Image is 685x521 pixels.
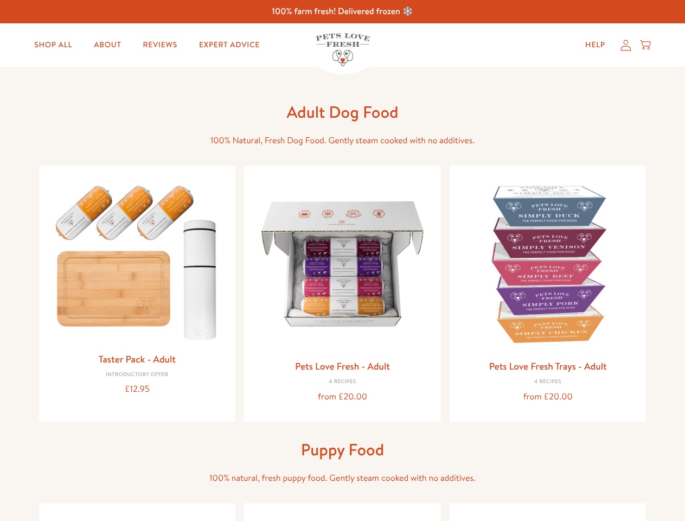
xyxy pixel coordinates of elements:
[48,174,227,346] img: Taster Pack - Adult
[169,101,516,123] h1: Adult Dog Food
[85,34,130,56] a: About
[458,390,638,404] div: from £20.00
[316,33,370,66] img: Pets Love Fresh
[48,372,227,378] div: Introductory Offer
[99,352,176,366] a: Taster Pack - Adult
[209,472,476,484] span: 100% natural, fresh puppy food. Gently steam cooked with no additives.
[25,34,81,56] a: Shop All
[48,382,227,397] div: £12.95
[489,359,607,373] a: Pets Love Fresh Trays - Adult
[253,379,432,385] div: 4 Recipes
[169,439,516,460] h1: Puppy Food
[458,174,638,354] img: Pets Love Fresh Trays - Adult
[295,359,390,373] a: Pets Love Fresh - Adult
[134,34,185,56] a: Reviews
[253,390,432,404] div: from £20.00
[253,174,432,354] img: Pets Love Fresh - Adult
[577,34,614,56] a: Help
[190,34,268,56] a: Expert Advice
[210,135,475,147] span: 100% Natural, Fresh Dog Food. Gently steam cooked with no additives.
[458,379,638,385] div: 4 Recipes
